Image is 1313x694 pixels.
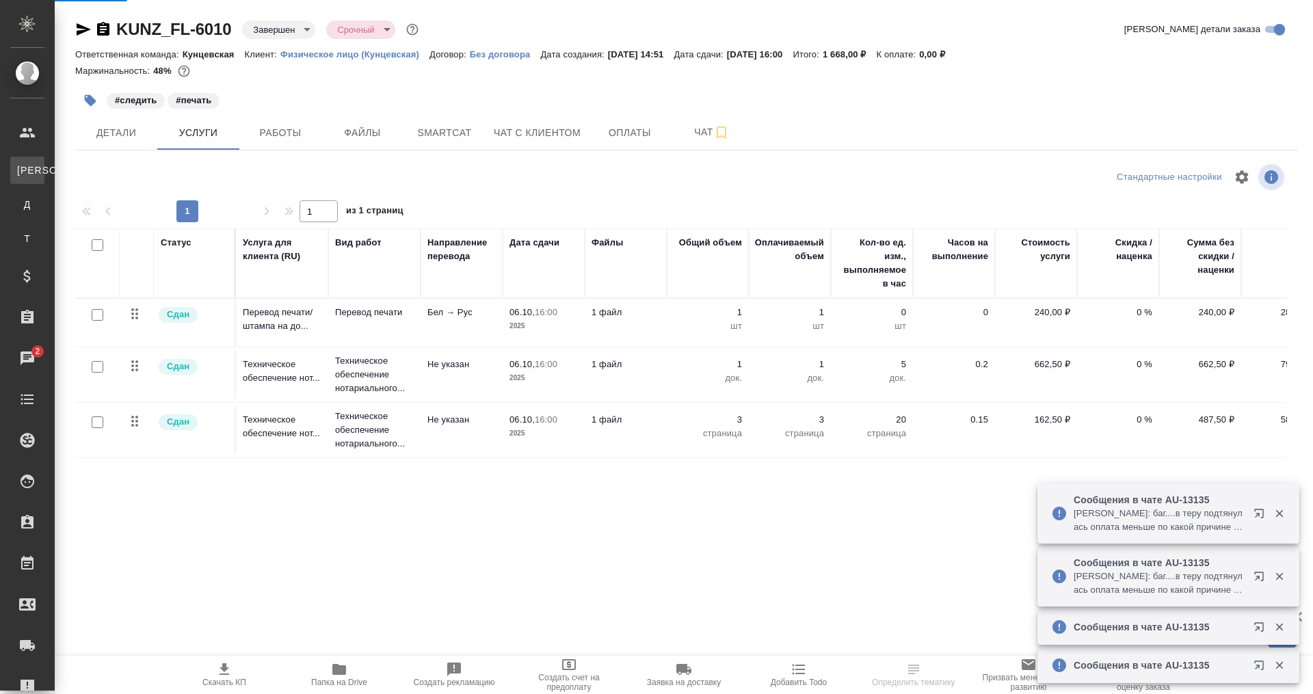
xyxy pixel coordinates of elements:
[509,236,559,250] div: Дата сдачи
[175,62,193,80] button: 719.00 RUB;
[919,49,955,59] p: 0,00 ₽
[1002,413,1070,427] p: 162,50 ₽
[756,358,824,371] p: 1
[674,358,742,371] p: 1
[756,413,824,427] p: 3
[10,191,44,218] a: Д
[877,49,920,59] p: К оплате:
[1245,652,1278,684] button: Открыть в новой вкладке
[1074,620,1245,634] p: Сообщения в чате AU-13135
[243,236,321,263] div: Услуга для клиента (RU)
[242,21,315,39] div: Завершен
[979,673,1078,692] span: Призвать менеджера по развитию
[75,66,153,76] p: Маржинальность:
[838,427,906,440] p: страница
[1084,358,1152,371] p: 0 %
[1265,570,1293,583] button: Закрыть
[167,360,189,373] p: Сдан
[282,656,397,694] button: Папка на Drive
[1084,306,1152,319] p: 0 %
[1002,358,1070,371] p: 662,50 ₽
[95,21,111,38] button: Скопировать ссылку
[249,24,299,36] button: Завершен
[674,319,742,333] p: шт
[176,94,211,107] p: #печать
[913,351,995,399] td: 0.2
[3,341,51,375] a: 2
[838,319,906,333] p: шт
[202,678,246,687] span: Скачать КП
[674,49,726,59] p: Дата сдачи:
[608,49,674,59] p: [DATE] 14:51
[647,678,721,687] span: Заявка на доставку
[771,678,827,687] span: Добавить Todo
[10,157,44,184] a: [PERSON_NAME]
[1245,613,1278,646] button: Открыть в новой вкладке
[1166,306,1234,319] p: 240,00 ₽
[1265,507,1293,520] button: Закрыть
[75,49,183,59] p: Ответственная команда:
[17,232,38,245] span: Т
[674,371,742,385] p: док.
[756,306,824,319] p: 1
[17,198,38,211] span: Д
[838,371,906,385] p: док.
[838,306,906,319] p: 0
[427,413,496,427] p: Не указан
[592,413,660,427] p: 1 файл
[1124,23,1260,36] span: [PERSON_NAME] детали заказа
[243,358,321,385] p: Техническое обеспечение нот...
[153,66,174,76] p: 48%
[1074,570,1245,597] p: [PERSON_NAME]: баг....в теру подтянулась оплата меньше по какой причине не известно
[335,354,414,395] p: Техническое обеспечение нотариального...
[1245,500,1278,533] button: Открыть в новой вкладке
[470,49,541,59] p: Без договора
[509,427,578,440] p: 2025
[470,48,541,59] a: Без договора
[83,124,149,142] span: Детали
[913,406,995,454] td: 0.15
[397,656,512,694] button: Создать рекламацию
[727,49,793,59] p: [DATE] 16:00
[838,236,906,291] div: Кол-во ед. изм., выполняемое в час
[346,202,403,222] span: из 1 страниц
[1245,563,1278,596] button: Открыть в новой вкладке
[856,656,971,694] button: Определить тематику
[1002,306,1070,319] p: 240,00 ₽
[429,49,470,59] p: Договор:
[755,236,824,263] div: Оплачиваемый объем
[1084,413,1152,427] p: 0 %
[183,49,245,59] p: Кунцевская
[741,656,856,694] button: Добавить Todo
[335,306,414,319] p: Перевод печати
[280,48,429,59] a: Физическое лицо (Кунцевская)
[597,124,663,142] span: Оплаты
[167,656,282,694] button: Скачать КП
[592,236,623,250] div: Файлы
[838,358,906,371] p: 5
[248,124,313,142] span: Работы
[674,427,742,440] p: страница
[326,21,395,39] div: Завершен
[1166,413,1234,427] p: 487,50 ₽
[540,49,607,59] p: Дата создания:
[335,236,382,250] div: Вид работ
[330,124,395,142] span: Файлы
[509,319,578,333] p: 2025
[1166,358,1234,371] p: 662,50 ₽
[1074,507,1245,534] p: [PERSON_NAME]: баг....в теру подтянулась оплата меньше по какой причине не известно
[674,306,742,319] p: 1
[403,21,421,38] button: Доп статусы указывают на важность/срочность заказа
[27,345,48,358] span: 2
[1225,161,1258,193] span: Настроить таблицу
[1074,493,1245,507] p: Сообщения в чате AU-13135
[494,124,581,142] span: Чат с клиентом
[243,413,321,440] p: Техническое обеспечение нот...
[161,236,191,250] div: Статус
[913,299,995,347] td: 0
[335,410,414,451] p: Техническое обеспечение нотариального...
[243,306,321,333] p: Перевод печати/штампа на до...
[75,21,92,38] button: Скопировать ссылку для ЯМессенджера
[1074,556,1245,570] p: Сообщения в чате AU-13135
[167,308,189,321] p: Сдан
